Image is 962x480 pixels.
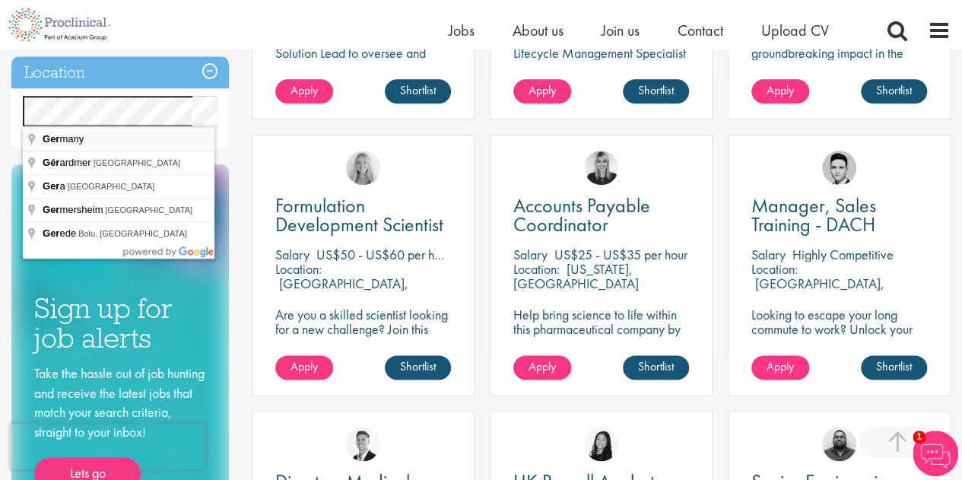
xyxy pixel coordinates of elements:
[513,355,571,380] a: Apply
[449,21,475,40] a: Jobs
[291,82,318,98] span: Apply
[584,151,618,185] img: Janelle Jones
[43,180,68,192] span: a
[513,260,560,278] span: Location:
[34,294,206,352] h3: Sign up for job alerts
[513,196,689,234] a: Accounts Payable Coordinator
[761,21,829,40] a: Upload CV
[346,151,380,185] img: Shannon Briggs
[861,355,927,380] a: Shortlist
[291,358,318,374] span: Apply
[513,192,650,237] span: Accounts Payable Coordinator
[767,82,794,98] span: Apply
[584,427,618,461] img: Numhom Sudsok
[385,79,451,103] a: Shortlist
[513,21,564,40] a: About us
[43,204,59,215] span: Ger
[43,204,105,215] span: mersheim
[529,358,556,374] span: Apply
[913,431,958,476] img: Chatbot
[68,182,155,191] span: [GEOGRAPHIC_DATA]
[43,180,59,192] span: Ger
[623,79,689,103] a: Shortlist
[861,79,927,103] a: Shortlist
[275,260,322,278] span: Location:
[913,431,925,443] span: 1
[751,260,798,278] span: Location:
[513,79,571,103] a: Apply
[275,307,451,394] p: Are you a skilled scientist looking for a new challenge? Join this trailblazing biotech on the cu...
[43,157,94,168] span: ardmer
[513,246,548,263] span: Salary
[751,246,786,263] span: Salary
[623,355,689,380] a: Shortlist
[43,227,78,239] span: ede
[513,307,689,365] p: Help bring science to life within this pharmaceutical company by playing a key role in their fina...
[767,358,794,374] span: Apply
[346,427,380,461] img: George Watson
[275,355,333,380] a: Apply
[822,151,856,185] img: Connor Lynes
[43,157,59,168] span: Gér
[751,307,927,380] p: Looking to escape your long commute to work? Unlock your new fully flexible, remote working posit...
[529,82,556,98] span: Apply
[751,196,927,234] a: Manager, Sales Training - DACH
[105,205,192,215] span: [GEOGRAPHIC_DATA]
[43,227,59,239] span: Ger
[385,355,451,380] a: Shortlist
[316,246,451,263] p: US$50 - US$60 per hour
[678,21,723,40] a: Contact
[11,424,205,469] iframe: reCAPTCHA
[78,229,187,238] span: Bolu, [GEOGRAPHIC_DATA]
[792,246,894,263] p: Highly Competitive
[275,192,443,237] span: Formulation Development Scientist
[751,355,809,380] a: Apply
[822,427,856,461] img: Ashley Bennett
[43,133,86,145] span: many
[275,275,408,307] p: [GEOGRAPHIC_DATA], [GEOGRAPHIC_DATA]
[275,196,451,234] a: Formulation Development Scientist
[602,21,640,40] a: Join us
[11,56,229,89] h3: Location
[43,133,59,145] span: Ger
[751,192,876,237] span: Manager, Sales Training - DACH
[94,158,181,167] span: [GEOGRAPHIC_DATA]
[275,246,310,263] span: Salary
[513,260,639,292] p: [US_STATE], [GEOGRAPHIC_DATA]
[751,275,884,307] p: [GEOGRAPHIC_DATA], [GEOGRAPHIC_DATA]
[751,79,809,103] a: Apply
[275,79,333,103] a: Apply
[554,246,687,263] p: US$25 - US$35 per hour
